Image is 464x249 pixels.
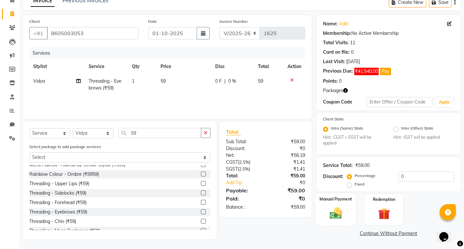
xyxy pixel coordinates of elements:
label: Manual Payment [319,196,352,202]
div: ₹59.00 [265,187,310,194]
small: Hint : CGST + SGST will be applied [323,134,384,146]
button: Pay [380,68,391,75]
button: +91 [29,27,48,39]
label: Redemption [373,197,395,202]
div: ₹59.00 [355,162,370,169]
div: 11 [350,39,355,46]
div: Paid: [221,195,265,202]
span: SGST [226,166,238,172]
label: Fixed [355,181,364,187]
th: Service [85,59,128,74]
span: Total [226,129,241,135]
div: Total Visits: [323,39,349,46]
div: ₹59.00 [265,173,310,179]
div: No Active Membership [323,30,454,37]
button: Apply [435,97,454,107]
div: Payable: [221,187,265,194]
th: Total [254,59,284,74]
div: ( ) [221,166,265,173]
div: ₹1.41 [265,166,310,173]
div: ₹56.19 [265,152,310,159]
div: Threading - Mens Eyebrows (₹59) [29,228,100,234]
div: Total: [221,173,265,179]
input: Search or Scan [118,128,201,138]
div: Coupon Code [323,99,367,105]
div: 0 [339,78,342,85]
span: 1 [132,78,134,84]
div: Card on file: [323,49,350,56]
div: Net: [221,152,265,159]
div: Threading - Chin (₹59) [29,218,76,225]
label: Invoice Number [219,19,248,24]
div: Service Total: [323,162,353,169]
span: CGST [226,159,238,165]
div: Previous Due: [323,68,353,75]
th: Disc [211,59,254,74]
img: _gift.svg [374,206,394,221]
div: Sub Total: [221,138,265,145]
div: ₹0 [265,145,310,152]
div: Threading - Forehead (₹59) [29,199,87,206]
div: Balance : [221,204,265,211]
span: | [224,78,226,85]
th: Action [284,59,305,74]
div: Threading - Upper Lips (₹59) [29,180,89,187]
span: 0 % [228,78,236,85]
div: Points: [323,78,338,85]
img: _cash.svg [326,206,345,220]
div: ₹59.00 [265,138,310,145]
div: Membership: [323,30,351,37]
span: 2.5% [239,166,249,172]
span: ₹41,540.00 [354,68,379,75]
label: Percentage [355,173,375,179]
span: Vidya [33,78,45,84]
div: ₹1.41 [265,159,310,166]
th: Stylist [29,59,85,74]
th: Qty [128,59,157,74]
div: Last Visit: [323,58,345,65]
div: [DATE] [346,58,360,65]
span: Packages [323,87,343,94]
a: Aditi [339,21,348,27]
input: Enter Offer / Coupon Code [367,97,432,107]
div: ( ) [221,159,265,166]
a: Continue Without Payment [318,230,459,237]
div: Discount: [221,145,265,152]
span: 0 F [215,78,222,85]
a: Add Tip [221,179,273,186]
label: Inter (Other) State [401,125,433,133]
label: Client State [323,116,344,122]
div: ₹0 [265,195,310,202]
div: Threading - Sidelocks (₹59) [29,190,86,197]
span: Threading - Eyebrows (₹59) [89,78,121,91]
small: Hint : IGST will be applied [393,134,454,140]
input: Search by Name/Mobile/Email/Code [47,27,138,39]
label: Date [148,19,157,24]
span: 59 [161,78,166,84]
label: Select package to add package services [29,144,101,150]
div: ₹59.00 [265,204,310,211]
div: ₹0 [273,179,310,186]
span: 2.5% [239,159,249,165]
span: 59 [258,78,263,84]
div: Discount: [323,173,343,180]
label: Client [29,19,40,24]
div: Services [30,47,310,59]
div: Rainbow Colour - Ombre (₹5959) [29,171,99,178]
th: Price [157,59,211,74]
div: Name: [323,21,338,27]
label: Intra (Same) State [331,125,363,133]
div: 0 [351,49,354,56]
div: Threading - Eyebrows (₹59) [29,209,87,215]
iframe: chat widget [437,223,457,242]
